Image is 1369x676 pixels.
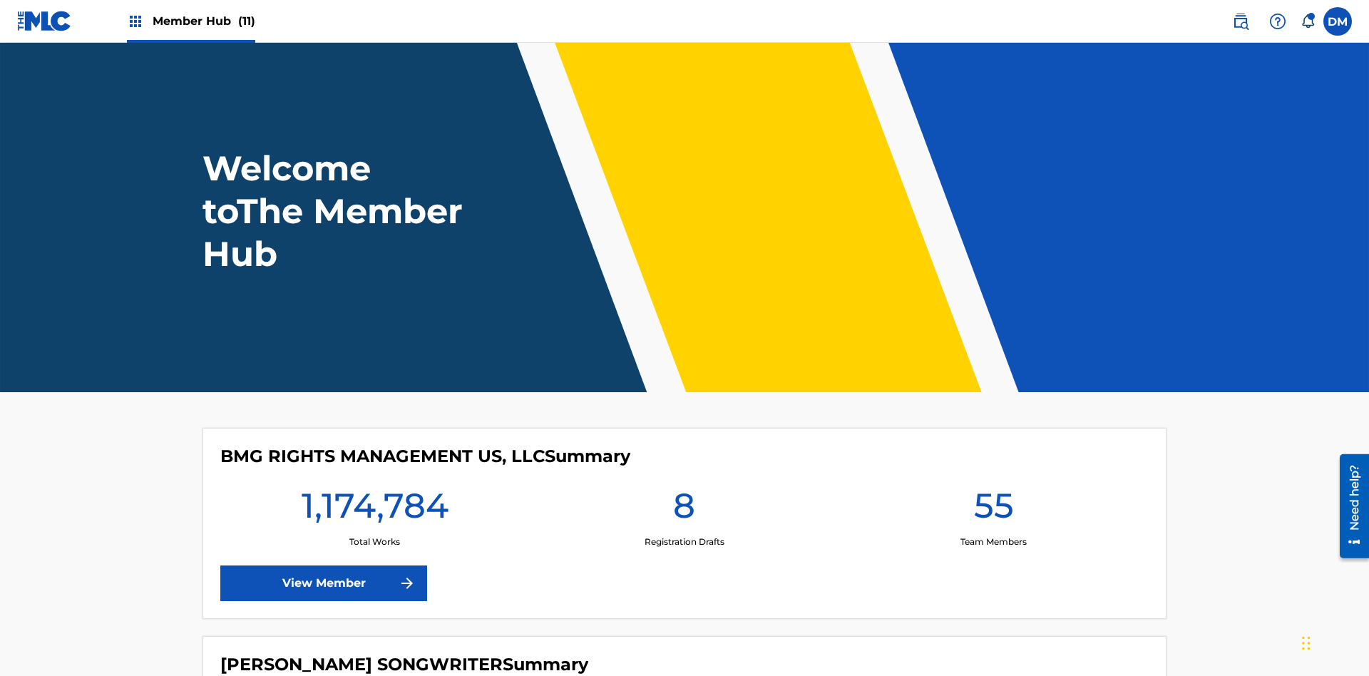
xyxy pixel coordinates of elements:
[17,11,72,31] img: MLC Logo
[1232,13,1249,30] img: search
[220,446,630,467] h4: BMG RIGHTS MANAGEMENT US, LLC
[302,484,448,536] h1: 1,174,784
[1329,450,1369,563] iframe: Resource Center
[673,484,695,536] h1: 8
[127,13,144,30] img: Top Rightsholders
[349,536,400,548] p: Total Works
[1302,622,1311,665] div: Drag
[1226,7,1255,36] a: Public Search
[399,575,416,592] img: f7272a7cc735f4ea7f67.svg
[1269,13,1286,30] img: help
[220,654,588,675] h4: CLEO SONGWRITER
[1323,7,1352,36] div: User Menu
[974,484,1014,536] h1: 55
[220,565,427,601] a: View Member
[645,536,724,548] p: Registration Drafts
[1298,608,1369,676] iframe: Chat Widget
[238,14,255,28] span: (11)
[960,536,1027,548] p: Team Members
[153,13,255,29] span: Member Hub
[202,147,469,275] h1: Welcome to The Member Hub
[1263,7,1292,36] div: Help
[1301,14,1315,29] div: Notifications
